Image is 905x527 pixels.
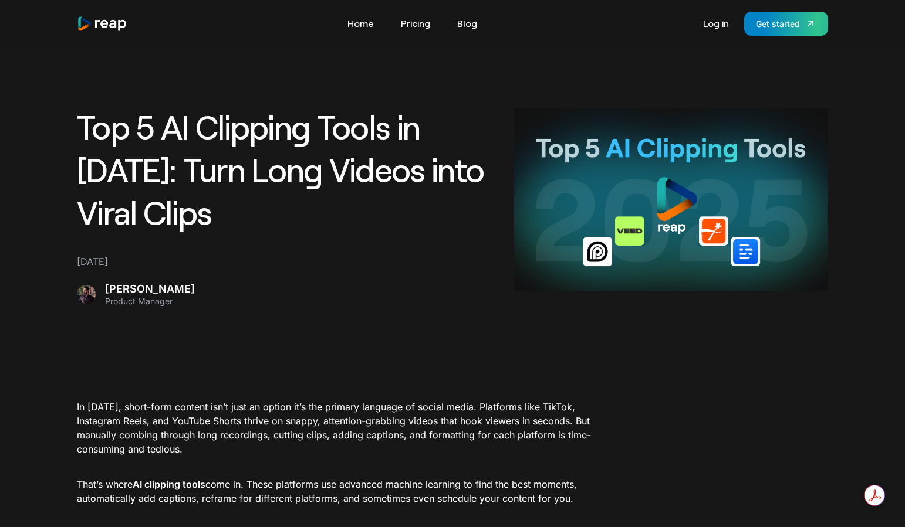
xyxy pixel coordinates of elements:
[105,283,195,296] div: [PERSON_NAME]
[105,296,195,307] div: Product Manager
[77,106,500,233] h1: Top 5 AI Clipping Tools in [DATE]: Turn Long Videos into Viral Clips
[697,14,735,33] a: Log in
[77,477,607,505] p: That’s where come in. These platforms use advanced machine learning to find the best moments, aut...
[133,478,205,490] strong: AI clipping tools
[756,18,800,30] div: Get started
[342,14,380,33] a: Home
[395,14,436,33] a: Pricing
[77,16,127,32] a: home
[514,108,828,291] img: Reap vs OpusClip 2025
[451,14,483,33] a: Blog
[77,400,607,456] p: In [DATE], short-form content isn’t just an option it’s the primary language of social media. Pla...
[77,254,500,268] div: [DATE]
[744,12,828,36] a: Get started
